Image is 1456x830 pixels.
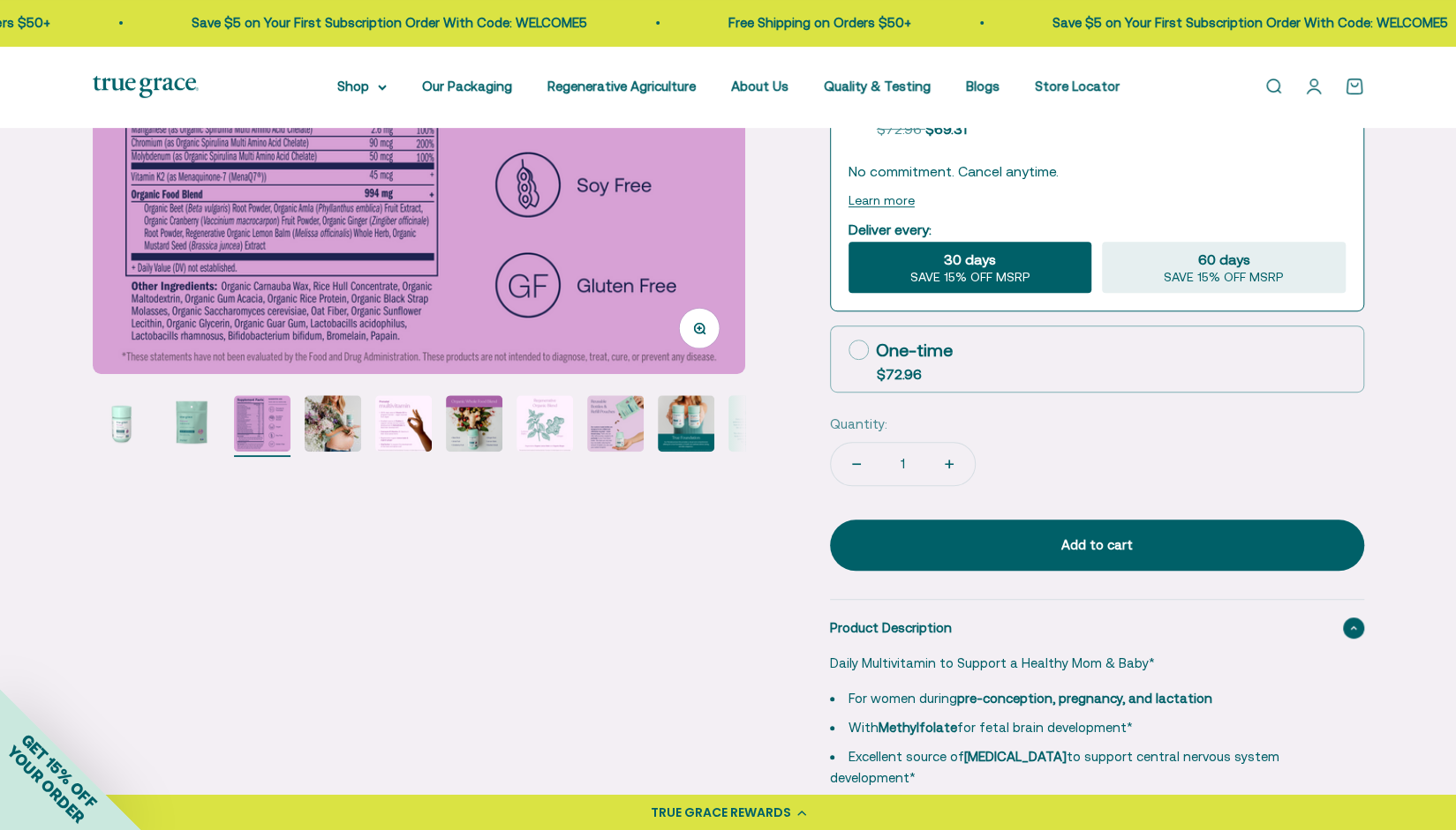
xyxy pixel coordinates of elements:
button: Go to item 2 [163,395,220,457]
button: Go to item 5 [375,395,432,457]
button: Go to item 4 [305,395,361,457]
button: Go to item 6 [446,395,502,457]
strong: pre-conception, pregnancy, and lactation [957,691,1212,706]
button: Add to cart [830,520,1364,571]
p: Save $5 on Your First Subscription Order With Code: WELCOME5 [189,12,585,34]
span: YOUR ORDER [4,742,88,826]
button: Decrease quantity [831,443,882,485]
button: Go to item 10 [728,395,785,457]
a: Quality & Testing [824,79,931,93]
li: Excellent source of to support central nervous system development* [830,746,1343,789]
label: Quantity: [830,414,887,435]
a: Blogs [966,79,1000,93]
a: Store Locator [1035,79,1120,93]
img: Daily Multivitamin to Support a Healthy Mom & Baby* For women during pre-conception, pregnancy, a... [93,395,149,452]
summary: Product Description [830,600,1364,656]
button: Go to item 7 [517,395,573,457]
summary: Shop [337,76,387,97]
a: About Us [731,79,788,93]
img: Our custom-made bottles are designed to be refilled and ultimately recycled - never tossed away. ... [587,395,644,452]
button: Go to item 1 [93,395,149,457]
span: GET 15% OFF [18,729,100,811]
img: - Beet Root - Amla Fruit - Cranberry Fruit - Ginger Root - Lemon Balm - Mustard Seed [446,395,502,452]
a: Free Shipping on Orders $50+ [726,15,909,30]
p: Daily Multivitamin to Support a Healthy Mom & Baby* [830,653,1343,674]
img: Lemon Balm Ginger Regenerative Organic Lemon Balm and Organic Ginger. [517,395,573,452]
strong: Methylfolate [879,720,957,735]
img: True Grace Prenatal Multivitamin provides an organic whole food blend that includes organic beet ... [305,395,361,452]
a: Our Packaging [422,79,512,93]
img: Prenatal & Postnatal Excellent Choline Source Vegan Soy Free Gluten Free [234,395,290,452]
a: Regenerative Agriculture [547,79,696,93]
li: For women during [830,688,1343,709]
img: Every lot of True Grace supplements undergoes extensive third-party testing. Regulation says we d... [728,395,785,452]
button: Go to item 3 [234,395,290,457]
img: Daily Multivitamin to Support a Healthy Mom & Baby* - For women during pre-conception, pregnancy,... [163,395,220,452]
img: - 200% daily value of Vitamin D3 for pregnant women - vegan sourced from algae - Excellent source... [375,395,432,452]
button: Go to item 9 [658,395,714,457]
button: Go to item 8 [587,395,644,457]
span: Product Description [830,617,952,639]
strong: [MEDICAL_DATA] [964,749,1067,764]
li: With for fetal brain development* [830,717,1343,738]
div: Add to cart [865,535,1329,556]
img: Our Prenatal product line provides a robust and comprehensive offering for a true foundation of h... [658,395,714,452]
button: Increase quantity [924,443,975,485]
div: TRUE GRACE REWARDS [651,804,791,822]
p: Save $5 on Your First Subscription Order With Code: WELCOME5 [1050,12,1445,34]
